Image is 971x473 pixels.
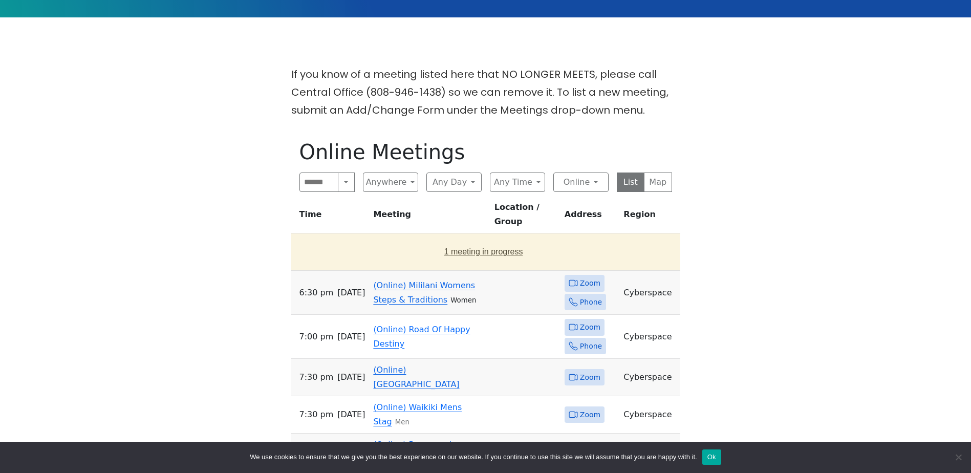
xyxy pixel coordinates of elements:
button: Online [553,173,609,192]
button: Any Day [426,173,482,192]
button: List [617,173,645,192]
button: Search [338,173,354,192]
td: Cyberspace [619,271,680,315]
small: Men [395,418,409,426]
span: Phone [580,296,602,309]
span: 7:00 PM [299,330,334,344]
p: If you know of a meeting listed here that NO LONGER MEETS, please call Central Office (808-946-14... [291,66,680,119]
span: [DATE] [337,286,365,300]
a: (Online) Waikiki Mens Stag [373,402,462,426]
span: Zoom [580,408,600,421]
th: Region [619,200,680,233]
span: [DATE] [337,370,365,384]
th: Location / Group [490,200,560,233]
a: (Online) Mililani Womens Steps & Traditions [373,281,475,305]
button: Anywhere [363,173,418,192]
th: Time [291,200,370,233]
span: Phone [580,340,602,353]
th: Meeting [369,200,490,233]
td: Cyberspace [619,434,680,471]
span: 7:30 PM [299,407,334,422]
h1: Online Meetings [299,140,672,164]
span: [DATE] [337,330,365,344]
span: Zoom [580,371,600,384]
a: (Online) Road Of Happy Destiny [373,325,470,349]
span: Zoom [580,277,600,290]
td: Cyberspace [619,396,680,434]
td: Cyberspace [619,359,680,396]
span: 6:30 PM [299,286,334,300]
a: (Online) [GEOGRAPHIC_DATA] [373,365,459,389]
th: Address [560,200,620,233]
button: Ok [702,449,721,465]
a: (Online) Recovery in [GEOGRAPHIC_DATA] [373,440,459,464]
button: 1 meeting in progress [295,238,672,266]
button: Map [644,173,672,192]
span: No [953,452,963,462]
span: We use cookies to ensure that we give you the best experience on our website. If you continue to ... [250,452,697,462]
small: Women [450,296,476,304]
span: Zoom [580,321,600,334]
input: Search [299,173,339,192]
button: Any Time [490,173,545,192]
span: [DATE] [337,407,365,422]
span: 7:30 PM [299,370,334,384]
td: Cyberspace [619,315,680,359]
